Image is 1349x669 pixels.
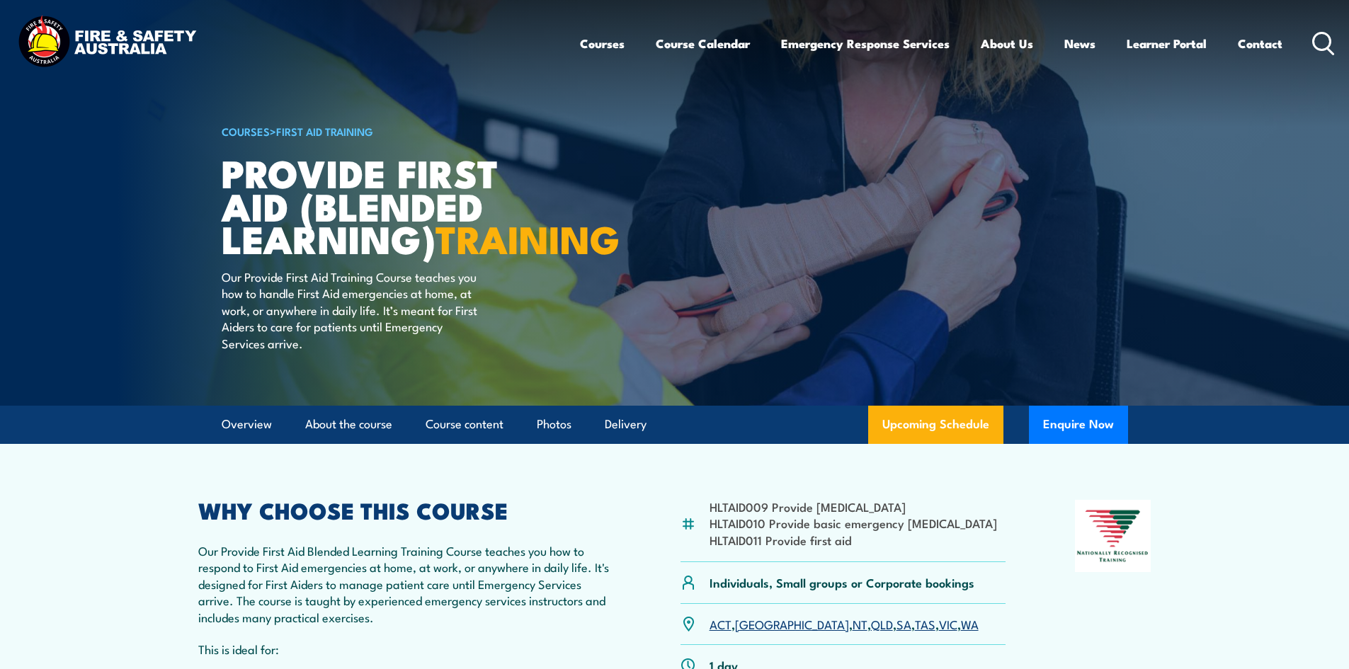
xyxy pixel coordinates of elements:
[710,532,997,548] li: HLTAID011 Provide first aid
[897,615,911,632] a: SA
[710,515,997,531] li: HLTAID010 Provide basic emergency [MEDICAL_DATA]
[868,406,1003,444] a: Upcoming Schedule
[1064,25,1095,62] a: News
[656,25,750,62] a: Course Calendar
[961,615,979,632] a: WA
[222,123,270,139] a: COURSES
[781,25,950,62] a: Emergency Response Services
[537,406,571,443] a: Photos
[1029,406,1128,444] button: Enquire Now
[198,641,612,657] p: This is ideal for:
[198,542,612,625] p: Our Provide First Aid Blended Learning Training Course teaches you how to respond to First Aid em...
[426,406,503,443] a: Course content
[222,268,480,351] p: Our Provide First Aid Training Course teaches you how to handle First Aid emergencies at home, at...
[1075,500,1151,572] img: Nationally Recognised Training logo.
[1127,25,1207,62] a: Learner Portal
[981,25,1033,62] a: About Us
[222,406,272,443] a: Overview
[710,498,997,515] li: HLTAID009 Provide [MEDICAL_DATA]
[871,615,893,632] a: QLD
[710,616,979,632] p: , , , , , , ,
[710,615,732,632] a: ACT
[735,615,849,632] a: [GEOGRAPHIC_DATA]
[710,574,974,590] p: Individuals, Small groups or Corporate bookings
[222,122,571,139] h6: >
[305,406,392,443] a: About the course
[853,615,867,632] a: NT
[605,406,647,443] a: Delivery
[1238,25,1282,62] a: Contact
[580,25,625,62] a: Courses
[222,156,571,255] h1: Provide First Aid (Blended Learning)
[939,615,957,632] a: VIC
[198,500,612,520] h2: WHY CHOOSE THIS COURSE
[436,208,620,267] strong: TRAINING
[915,615,935,632] a: TAS
[276,123,373,139] a: First Aid Training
